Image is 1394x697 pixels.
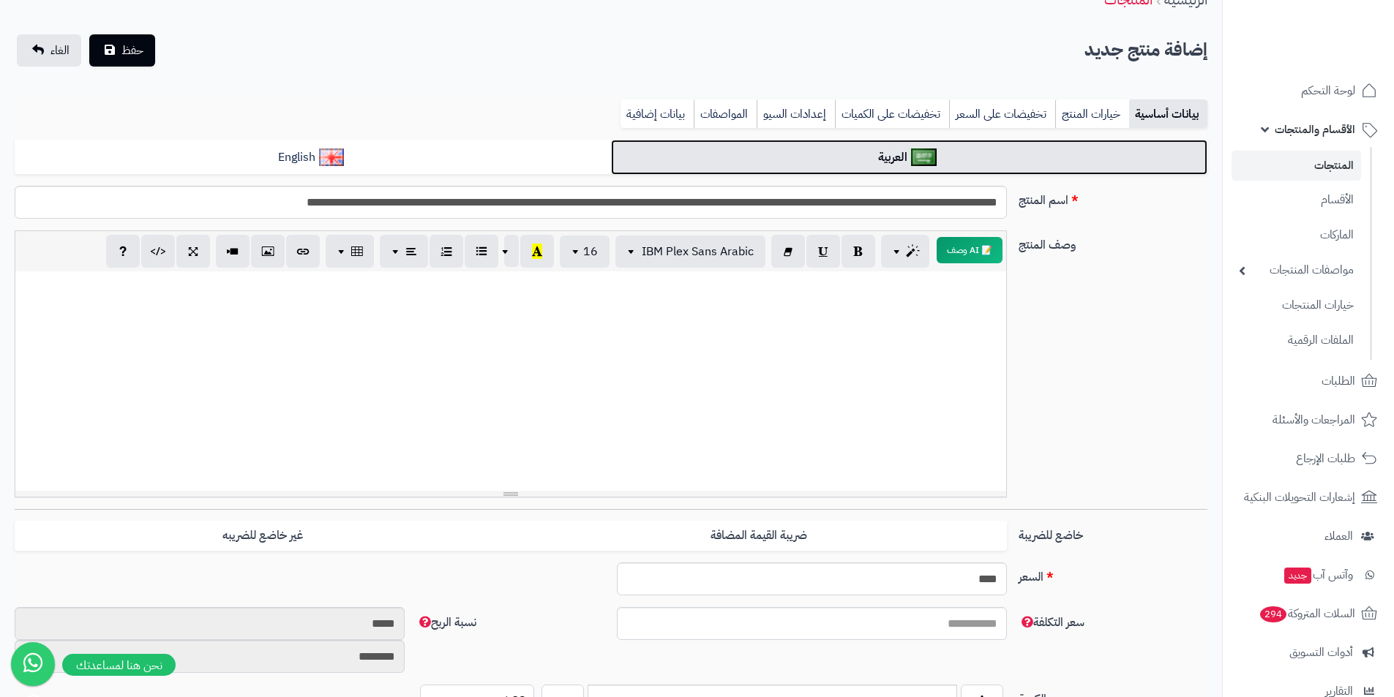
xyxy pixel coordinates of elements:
span: نسبة الربح [416,614,476,631]
a: طلبات الإرجاع [1232,441,1385,476]
label: اسم المنتج [1013,186,1213,209]
button: IBM Plex Sans Arabic [615,236,765,268]
a: المنتجات [1232,151,1361,181]
a: تخفيضات على الكميات [835,99,949,129]
a: خيارات المنتج [1055,99,1129,129]
a: English [15,140,611,176]
a: بيانات أساسية [1129,99,1207,129]
a: خيارات المنتجات [1232,290,1361,321]
a: العملاء [1232,519,1385,554]
span: سعر التكلفة [1019,614,1084,631]
a: السلات المتروكة294 [1232,596,1385,631]
span: المراجعات والأسئلة [1273,410,1355,430]
button: حفظ [89,34,155,67]
label: خاضع للضريبة [1013,521,1213,544]
a: الماركات [1232,219,1361,251]
span: وآتس آب [1283,565,1353,585]
span: حفظ [121,42,143,59]
span: IBM Plex Sans Arabic [642,243,754,260]
h2: إضافة منتج جديد [1084,35,1207,65]
label: ضريبة القيمة المضافة [511,521,1007,551]
span: الغاء [50,42,70,59]
a: بيانات إضافية [621,99,694,129]
span: 16 [583,243,598,260]
a: الطلبات [1232,363,1385,399]
span: إشعارات التحويلات البنكية [1244,487,1355,508]
span: العملاء [1324,526,1353,546]
a: المواصفات [694,99,757,129]
a: المراجعات والأسئلة [1232,402,1385,437]
img: English [319,148,345,166]
button: 16 [560,236,610,268]
label: وصف المنتج [1013,230,1213,254]
label: غير خاضع للضريبه [15,521,511,551]
label: السعر [1013,562,1213,586]
a: الأقسام [1232,184,1361,216]
span: جديد [1284,568,1311,584]
a: لوحة التحكم [1232,73,1385,108]
a: العربية [611,140,1207,176]
img: العربية [911,148,937,166]
a: الملفات الرقمية [1232,325,1361,356]
span: لوحة التحكم [1301,80,1355,101]
a: إعدادات السيو [757,99,835,129]
span: الأقسام والمنتجات [1275,119,1355,140]
span: طلبات الإرجاع [1296,448,1355,469]
a: مواصفات المنتجات [1232,255,1361,286]
a: تخفيضات على السعر [949,99,1055,129]
span: أدوات التسويق [1289,642,1353,663]
a: إشعارات التحويلات البنكية [1232,480,1385,515]
a: أدوات التسويق [1232,635,1385,670]
button: 📝 AI وصف [937,237,1003,263]
span: الطلبات [1322,371,1355,391]
a: الغاء [17,34,81,67]
a: وآتس آبجديد [1232,557,1385,592]
span: 294 [1260,606,1286,622]
span: السلات المتروكة [1259,603,1355,624]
